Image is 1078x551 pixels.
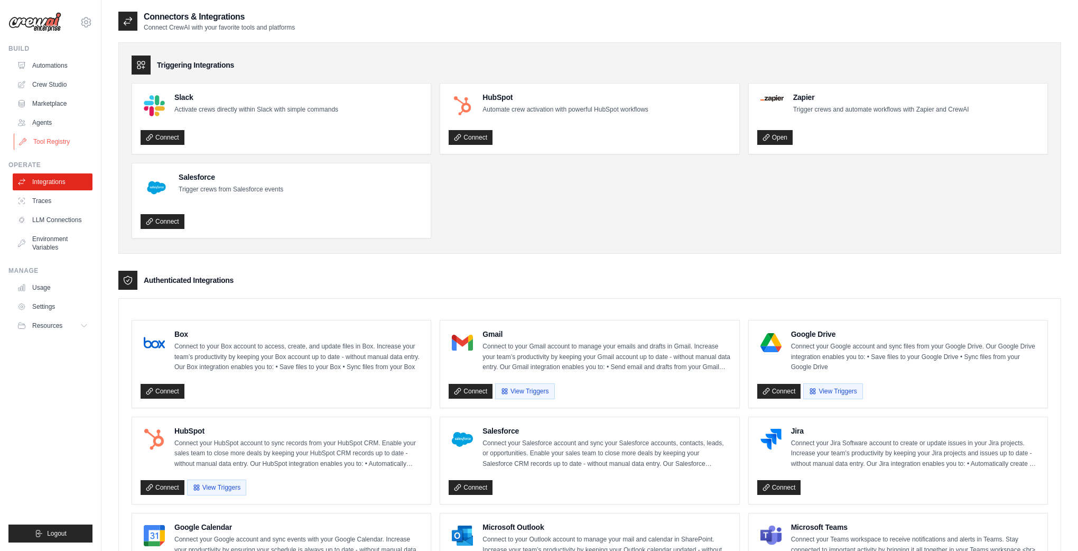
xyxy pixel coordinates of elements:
[141,214,184,229] a: Connect
[144,275,234,286] h3: Authenticated Integrations
[8,12,61,32] img: Logo
[760,429,782,450] img: Jira Logo
[449,130,492,145] a: Connect
[791,438,1039,470] p: Connect your Jira Software account to create or update issues in your Jira projects. Increase you...
[13,212,92,228] a: LLM Connections
[793,105,969,115] p: Trigger crews and automate workflows with Zapier and CrewAI
[174,92,338,103] h4: Slack
[791,329,1039,339] h4: Google Drive
[141,130,184,145] a: Connect
[482,438,730,470] p: Connect your Salesforce account and sync your Salesforce accounts, contacts, leads, or opportunit...
[174,426,422,436] h4: HubSpot
[13,76,92,93] a: Crew Studio
[174,522,422,532] h4: Google Calendar
[793,92,969,103] h4: Zapier
[449,480,492,495] a: Connect
[141,384,184,399] a: Connect
[174,438,422,470] p: Connect your HubSpot account to sync records from your HubSpot CRM. Enable your sales team to clo...
[495,383,554,399] button: View Triggers
[47,529,67,538] span: Logout
[449,384,492,399] a: Connect
[760,525,782,546] img: Microsoft Teams Logo
[32,322,62,330] span: Resources
[144,23,295,32] p: Connect CrewAI with your favorite tools and platforms
[13,279,92,296] a: Usage
[174,342,422,373] p: Connect to your Box account to access, create, and update files in Box. Increase your team’s prod...
[8,44,92,53] div: Build
[13,173,92,190] a: Integrations
[14,133,94,150] a: Tool Registry
[144,175,169,200] img: Salesforce Logo
[179,185,283,195] p: Trigger crews from Salesforce events
[452,429,473,450] img: Salesforce Logo
[482,426,730,436] h4: Salesforce
[803,383,862,399] button: View Triggers
[791,522,1039,532] h4: Microsoft Teams
[760,95,784,102] img: Zapier Logo
[791,342,1039,373] p: Connect your Google account and sync files from your Google Drive. Our Google Drive integration e...
[452,525,473,546] img: Microsoft Outlook Logo
[179,172,283,182] h4: Salesforce
[757,130,793,145] a: Open
[452,95,473,116] img: HubSpot Logo
[144,429,165,450] img: HubSpot Logo
[791,426,1039,436] h4: Jira
[144,11,295,23] h2: Connectors & Integrations
[482,105,648,115] p: Automate crew activation with powerful HubSpot workflows
[8,161,92,169] div: Operate
[757,480,801,495] a: Connect
[144,525,165,546] img: Google Calendar Logo
[174,105,338,115] p: Activate crews directly within Slack with simple commands
[8,267,92,275] div: Manage
[13,57,92,74] a: Automations
[13,317,92,334] button: Resources
[144,95,165,116] img: Slack Logo
[13,95,92,112] a: Marketplace
[482,92,648,103] h4: HubSpot
[144,332,165,353] img: Box Logo
[13,114,92,131] a: Agents
[482,342,730,373] p: Connect to your Gmail account to manage your emails and drafts in Gmail. Increase your team’s pro...
[141,480,184,495] a: Connect
[174,329,422,339] h4: Box
[157,60,234,70] h3: Triggering Integrations
[13,231,92,256] a: Environment Variables
[452,332,473,353] img: Gmail Logo
[760,332,782,353] img: Google Drive Logo
[187,480,246,495] button: View Triggers
[13,298,92,315] a: Settings
[482,522,730,532] h4: Microsoft Outlook
[482,329,730,339] h4: Gmail
[13,192,92,209] a: Traces
[757,384,801,399] a: Connect
[8,525,92,543] button: Logout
